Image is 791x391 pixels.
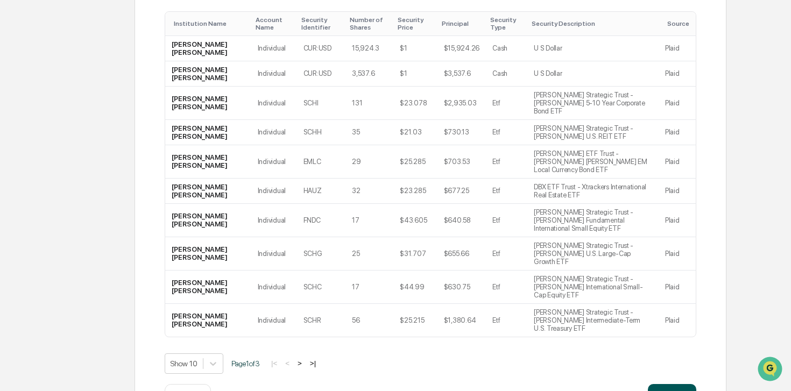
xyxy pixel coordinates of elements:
[251,204,297,237] td: Individual
[393,304,437,337] td: $25.215
[486,204,527,237] td: Etf
[437,271,486,304] td: $630.75
[251,145,297,179] td: Individual
[11,137,19,145] div: 🖐️
[345,204,393,237] td: 17
[659,87,696,120] td: Plaid
[398,16,433,31] div: Toggle SortBy
[393,204,437,237] td: $43.605
[6,131,74,151] a: 🖐️Preclearance
[6,152,72,171] a: 🔎Data Lookup
[165,120,251,145] td: [PERSON_NAME] [PERSON_NAME]
[107,182,130,190] span: Pylon
[486,61,527,87] td: Cash
[486,36,527,61] td: Cash
[393,36,437,61] td: $1
[659,36,696,61] td: Plaid
[297,120,345,145] td: SCHH
[297,304,345,337] td: SCHR
[437,204,486,237] td: $640.58
[527,304,659,337] td: [PERSON_NAME] Strategic Trust - [PERSON_NAME] Intermediate-Term U.S. Treasury ETF
[393,237,437,271] td: $31.707
[486,87,527,120] td: Etf
[297,204,345,237] td: FNDC
[486,271,527,304] td: Etf
[165,271,251,304] td: [PERSON_NAME] [PERSON_NAME]
[301,16,341,31] div: Toggle SortBy
[165,179,251,204] td: [PERSON_NAME] [PERSON_NAME]
[393,120,437,145] td: $21.03
[437,87,486,120] td: $2,935.03
[297,61,345,87] td: CUR:USD
[251,87,297,120] td: Individual
[345,237,393,271] td: 25
[490,16,523,31] div: Toggle SortBy
[165,61,251,87] td: [PERSON_NAME] [PERSON_NAME]
[78,137,87,145] div: 🗄️
[165,36,251,61] td: [PERSON_NAME] [PERSON_NAME]
[393,87,437,120] td: $23.078
[76,182,130,190] a: Powered byPylon
[165,204,251,237] td: [PERSON_NAME] [PERSON_NAME]
[486,179,527,204] td: Etf
[437,237,486,271] td: $655.66
[251,237,297,271] td: Individual
[527,87,659,120] td: [PERSON_NAME] Strategic Trust - [PERSON_NAME] 5-10 Year Corporate Bond ETF
[659,179,696,204] td: Plaid
[307,359,319,368] button: >|
[659,61,696,87] td: Plaid
[527,271,659,304] td: [PERSON_NAME] Strategic Trust - [PERSON_NAME] International Small-Cap Equity ETF
[486,304,527,337] td: Etf
[251,304,297,337] td: Individual
[174,20,247,27] div: Toggle SortBy
[345,36,393,61] td: 15,924.3
[659,120,696,145] td: Plaid
[486,145,527,179] td: Etf
[89,136,133,146] span: Attestations
[527,204,659,237] td: [PERSON_NAME] Strategic Trust - [PERSON_NAME] Fundamental International Small Equity ETF
[165,87,251,120] td: [PERSON_NAME] [PERSON_NAME]
[345,179,393,204] td: 32
[282,359,293,368] button: <
[251,271,297,304] td: Individual
[437,179,486,204] td: $677.25
[532,20,654,27] div: Toggle SortBy
[393,145,437,179] td: $25.285
[437,145,486,179] td: $703.53
[297,145,345,179] td: EMLC
[297,237,345,271] td: SCHG
[37,82,176,93] div: Start new chat
[251,120,297,145] td: Individual
[268,359,280,368] button: |<
[486,237,527,271] td: Etf
[437,304,486,337] td: $1,380.64
[297,271,345,304] td: SCHC
[667,20,691,27] div: Toggle SortBy
[22,156,68,167] span: Data Lookup
[251,36,297,61] td: Individual
[757,356,786,385] iframe: Open customer support
[659,237,696,271] td: Plaid
[294,359,305,368] button: >
[350,16,389,31] div: Toggle SortBy
[22,136,69,146] span: Preclearance
[659,304,696,337] td: Plaid
[527,145,659,179] td: [PERSON_NAME] ETF Trust - [PERSON_NAME] [PERSON_NAME] EM Local Currency Bond ETF
[251,179,297,204] td: Individual
[11,157,19,166] div: 🔎
[297,179,345,204] td: HAUZ
[183,86,196,98] button: Start new chat
[165,237,251,271] td: [PERSON_NAME] [PERSON_NAME]
[527,237,659,271] td: [PERSON_NAME] Strategic Trust - [PERSON_NAME] U.S. Large-Cap Growth ETF
[297,36,345,61] td: CUR:USD
[393,179,437,204] td: $23.285
[527,61,659,87] td: U S Dollar
[256,16,293,31] div: Toggle SortBy
[345,145,393,179] td: 29
[393,271,437,304] td: $44.99
[442,20,482,27] div: Toggle SortBy
[527,36,659,61] td: U S Dollar
[74,131,138,151] a: 🗄️Attestations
